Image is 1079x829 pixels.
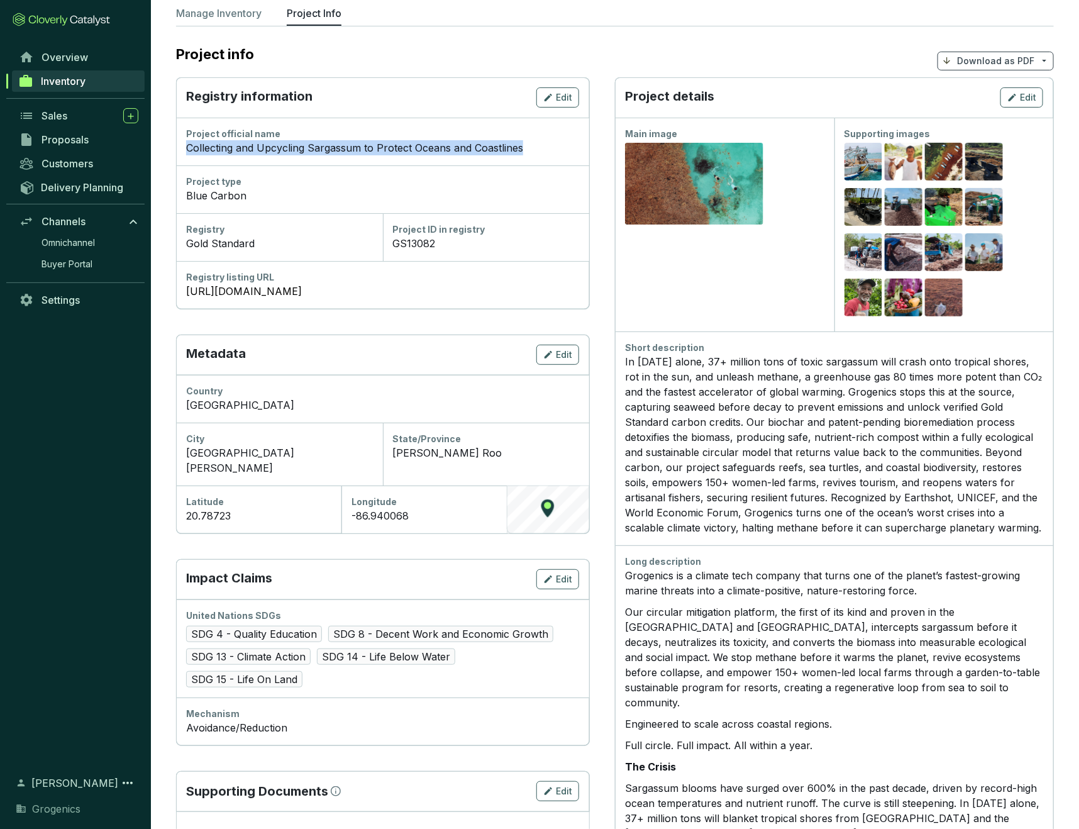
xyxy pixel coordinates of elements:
[625,716,1043,732] p: Engineered to scale across coastal regions.
[287,6,341,21] p: Project Info
[41,133,89,146] span: Proposals
[625,342,1043,354] div: Short description
[186,398,579,413] div: [GEOGRAPHIC_DATA]
[393,236,580,251] div: GS13082
[41,75,86,87] span: Inventory
[186,433,373,445] div: City
[536,569,579,589] button: Edit
[186,236,373,251] div: Gold Standard
[393,433,580,445] div: State/Province
[41,258,92,270] span: Buyer Portal
[556,785,572,798] span: Edit
[41,109,67,122] span: Sales
[625,568,1043,598] p: Grogenics is a climate tech company that turns one of the planet’s fastest-growing marine threats...
[625,128,824,140] div: Main image
[186,188,579,203] div: Blue Carbon
[556,348,572,361] span: Edit
[556,91,572,104] span: Edit
[186,569,272,589] p: Impact Claims
[317,648,455,665] span: SDG 14 - Life Below Water
[186,609,579,622] div: United Nations SDGs
[41,215,86,228] span: Channels
[625,354,1043,535] div: In [DATE] alone, 37+ million tons of toxic sargassum will crash onto tropical shores, rot in the ...
[13,129,145,150] a: Proposals
[186,345,246,365] p: Metadata
[1000,87,1043,108] button: Edit
[186,508,331,523] div: 20.78723
[13,289,145,311] a: Settings
[556,573,572,586] span: Edit
[625,87,714,108] p: Project details
[536,781,579,801] button: Edit
[35,255,145,274] a: Buyer Portal
[186,128,579,140] div: Project official name
[536,87,579,108] button: Edit
[186,496,331,508] div: Latitude
[186,782,328,800] p: Supporting Documents
[625,604,1043,710] p: Our circular mitigation platform, the first of its kind and proven in the [GEOGRAPHIC_DATA] and [...
[351,496,497,508] div: Longitude
[186,385,579,398] div: Country
[186,720,579,735] div: Avoidance/Reduction
[625,738,1043,753] p: Full circle. Full impact. All within a year.
[186,626,322,642] span: SDG 4 - Quality Education
[41,236,95,249] span: Omnichannel
[41,181,123,194] span: Delivery Planning
[176,46,267,62] h2: Project info
[393,445,580,460] div: [PERSON_NAME] Roo
[186,223,373,236] div: Registry
[536,345,579,365] button: Edit
[186,671,302,687] span: SDG 15 - Life On Land
[13,211,145,232] a: Channels
[35,233,145,252] a: Omnichannel
[31,776,118,791] span: [PERSON_NAME]
[351,508,497,523] div: -86.940068
[186,140,579,155] div: Collecting and Upcycling Sargassum to Protect Oceans and Coastlines
[32,801,80,816] span: Grogenics
[625,555,1043,568] div: Long description
[186,87,313,108] p: Registry information
[328,626,553,642] span: SDG 8 - Decent Work and Economic Growth
[844,128,1044,140] div: Supporting images
[41,294,80,306] span: Settings
[13,153,145,174] a: Customers
[186,284,579,299] a: [URL][DOMAIN_NAME]
[12,70,145,92] a: Inventory
[957,55,1034,67] p: Download as PDF
[1020,91,1036,104] span: Edit
[625,760,676,773] strong: The Crisis
[186,445,373,476] div: [GEOGRAPHIC_DATA][PERSON_NAME]
[393,223,580,236] div: Project ID in registry
[186,175,579,188] div: Project type
[41,51,88,64] span: Overview
[13,105,145,126] a: Sales
[186,648,311,665] span: SDG 13 - Climate Action
[41,157,93,170] span: Customers
[186,271,579,284] div: Registry listing URL
[13,47,145,68] a: Overview
[176,6,262,21] p: Manage Inventory
[186,708,579,720] div: Mechanism
[13,177,145,198] a: Delivery Planning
